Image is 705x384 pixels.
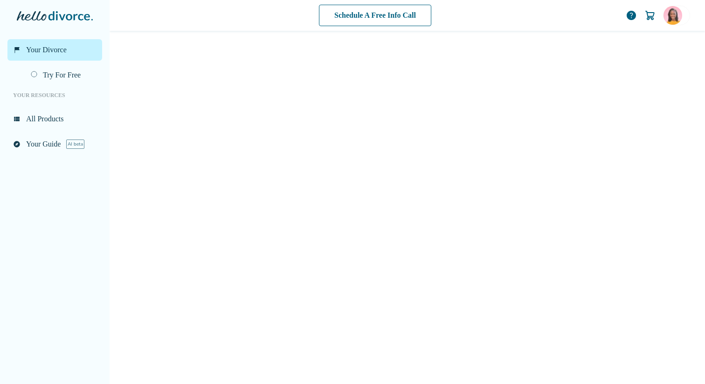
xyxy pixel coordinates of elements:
img: Jazmyne Williams [664,6,682,25]
span: explore [13,140,21,148]
span: view_list [13,115,21,123]
span: flag_2 [13,46,21,54]
img: Cart [644,10,656,21]
a: Schedule A Free Info Call [319,5,431,26]
span: AI beta [66,140,84,149]
a: flag_2Your Divorce [7,39,102,61]
a: view_listAll Products [7,108,102,130]
span: Your Divorce [26,45,67,55]
a: help [626,10,637,21]
a: Try For Free [25,64,102,86]
a: exploreYour GuideAI beta [7,133,102,155]
li: Your Resources [7,86,102,105]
